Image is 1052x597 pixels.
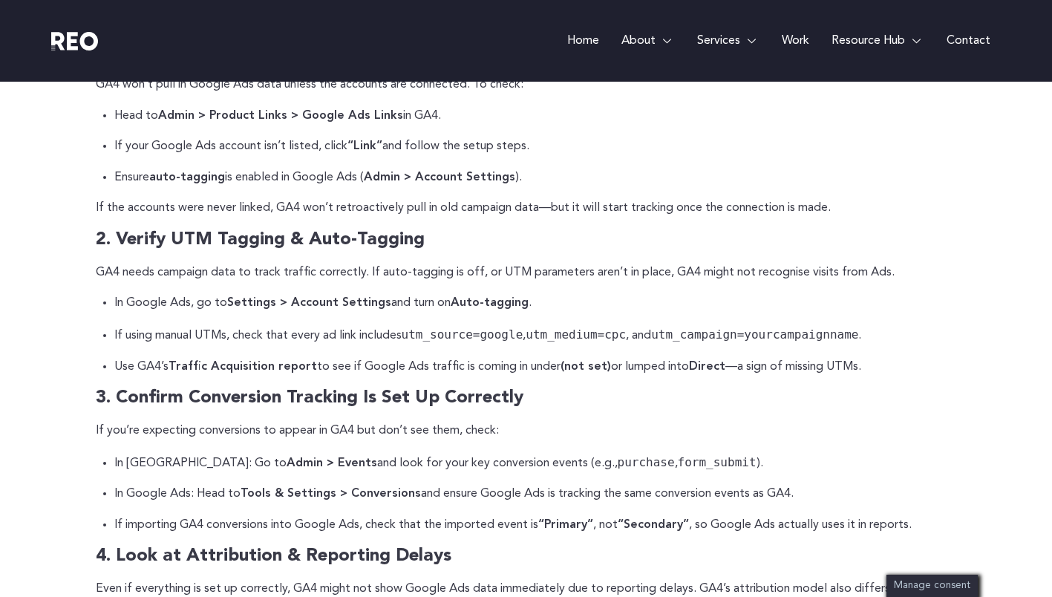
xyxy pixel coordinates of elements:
[402,327,523,342] code: utm_source=google
[114,515,957,535] p: If importing GA4 conversions into Google Ads, check that the imported event is , not , so Google ...
[96,389,523,407] strong: 3. Confirm Conversion Tracking Is Set Up Correctly
[149,172,225,183] strong: auto-tagging
[347,140,382,152] strong: “Link”
[451,297,529,309] strong: Auto-tagging
[526,327,626,342] code: utm_medium=cpc
[561,361,611,373] strong: (not set)
[114,168,957,188] p: Ensure is enabled in Google Ads ( ).
[114,106,957,126] p: Head to in GA4.
[114,324,957,346] p: If using manual UTMs, check that every ad link includes , , and .
[96,198,957,218] p: If the accounts were never linked, GA4 won’t retroactively pull in old campaign data—but it will ...
[114,357,957,377] p: Use GA4’s to see if Google Ads traffic is coming in under or lumped into —a sign of missing UTMs.
[114,137,957,157] p: If your Google Ads account isn’t listed, click and follow the setup steps.
[96,547,451,565] strong: 4. Look at Attribution & Reporting Delays
[96,421,957,441] p: If you’re expecting conversions to appear in GA4 but don’t see them, check:
[158,110,403,122] strong: Admin > Product Links > Google Ads Links
[689,361,725,373] strong: Direct
[618,455,675,469] code: purchase
[618,519,689,531] strong: “Secondary”
[96,231,425,249] strong: 2. Verify UTM Tagging & Auto-Tagging
[894,581,970,590] span: Manage consent
[241,488,421,500] strong: Tools & Settings > Conversions
[364,172,515,183] strong: Admin > Account Settings
[96,75,957,95] p: GA4 won’t pull in Google Ads data unless the accounts are connected. To check:
[169,361,317,373] strong: Traffic Acquisition report
[538,519,593,531] strong: “Primary”
[227,297,391,309] strong: Settings > Account Settings
[678,455,757,469] code: form_submit
[651,327,858,342] code: utm_campaign=yourcampaignname
[114,293,957,313] p: In Google Ads, go to and turn on .
[114,452,957,474] p: In [GEOGRAPHIC_DATA]: Go to and look for your key conversion events (e.g., , ).
[114,484,957,504] p: In Google Ads: Head to and ensure Google Ads is tracking the same conversion events as GA4.
[287,457,377,469] strong: Admin > Events
[96,263,957,283] p: GA4 needs campaign data to track traffic correctly. If auto-tagging is off, or UTM parameters are...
